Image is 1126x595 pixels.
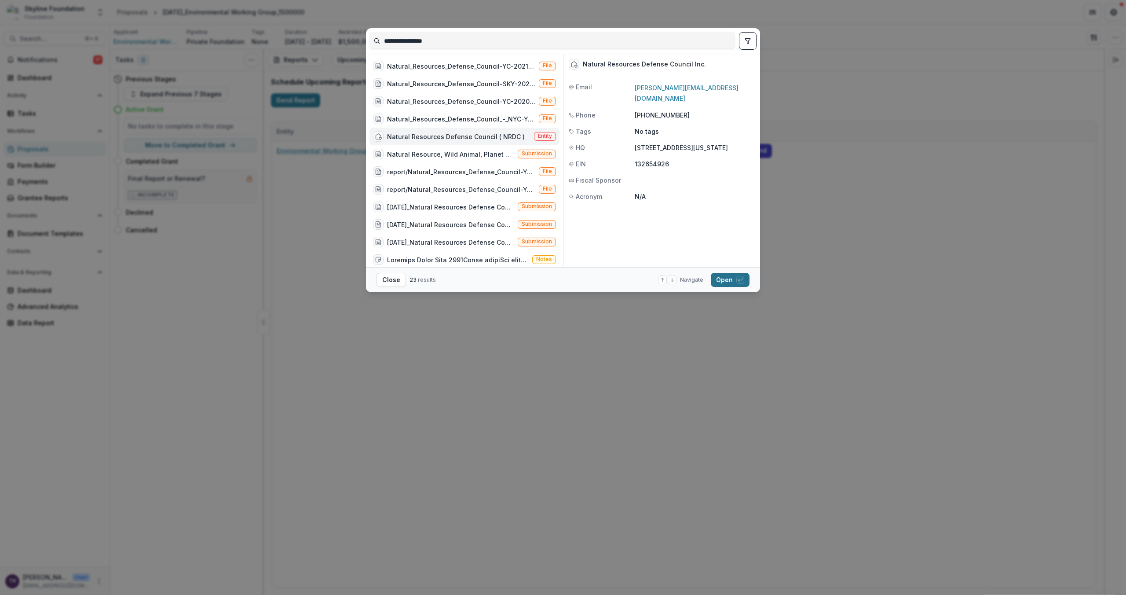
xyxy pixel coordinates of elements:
span: File [543,168,552,174]
div: report/Natural_Resources_Defense_Council-YC-2021-47795-Grant_Report.pdf [387,185,535,194]
p: No tags [635,127,659,136]
div: Natural Resources Defense Council ( NRDC ) [387,132,525,141]
span: Fiscal Sponsor [576,176,621,185]
button: toggle filters [739,32,757,50]
span: Notes [536,256,552,262]
button: Open [711,273,749,287]
span: Acronym [576,192,602,201]
div: Loremips Dolor Sita 2991Conse adipiSci elitsed doeiusm tem incididuntutla et d mag aliqua enimadm... [387,255,529,264]
span: Entity [538,133,552,139]
span: Phone [576,110,596,120]
div: report/Natural_Resources_Defense_Council-YC-2021-47795-Grant_Report.pdf [387,167,535,176]
div: Natural Resources Defense Council Inc. [583,61,706,68]
span: results [418,276,436,283]
p: N/A [635,192,755,201]
div: [DATE]_Natural Resources Defense Council Inc._500000 [387,220,514,229]
p: 132654926 [635,159,755,169]
div: Natural_Resources_Defense_Council-YC-2021-47795.pdf [387,62,535,71]
span: 23 [409,276,417,283]
button: Close [377,273,406,287]
span: Email [576,82,592,92]
div: Natural_Resources_Defense_Council_-_NYC-YC-2020-42386.pdf [387,114,535,124]
a: [PERSON_NAME][EMAIL_ADDRESS][DOMAIN_NAME] [635,84,738,102]
span: Submission [522,151,552,157]
span: File [543,115,552,121]
span: File [543,80,552,86]
span: Submission [522,221,552,227]
div: [DATE]_Natural Resources Defense Council Inc._6000000 [387,202,514,212]
p: [PHONE_NUMBER] [635,110,755,120]
span: HQ [576,143,585,152]
span: Submission [522,203,552,209]
p: [STREET_ADDRESS][US_STATE] [635,143,755,152]
div: Natural_Resources_Defense_Council-YC-2020-42386.pdf [387,97,535,106]
span: Navigate [680,276,703,284]
div: Natural_Resources_Defense_Council-SKY-2024-62826.pdf [387,79,535,88]
span: Tags [576,127,591,136]
span: File [543,186,552,192]
div: Natural Resource, Wild Animal, Planet and Environment Conservation Forum [GEOGRAPHIC_DATA]-1275335 [387,150,514,159]
span: File [543,98,552,104]
span: Submission [522,239,552,245]
span: EIN [576,159,586,169]
span: File [543,62,552,69]
div: [DATE]_Natural Resources Defense Council Inc._1500000 [387,238,514,247]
